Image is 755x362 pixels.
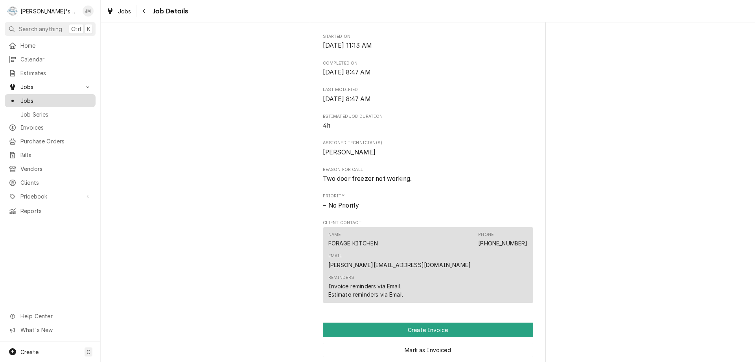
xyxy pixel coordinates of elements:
div: Completed On [323,60,533,77]
div: Phone [478,232,527,247]
span: Invoices [20,123,92,132]
div: Email [328,253,471,269]
button: Search anythingCtrlK [5,22,96,36]
span: What's New [20,326,91,334]
div: Invoice reminders via Email [328,282,401,290]
a: Bills [5,149,96,162]
div: Email [328,253,342,259]
a: Go to Pricebook [5,190,96,203]
div: Name [328,232,341,238]
span: Search anything [19,25,62,33]
a: Go to What's New [5,323,96,336]
a: Purchase Orders [5,135,96,148]
span: Vendors [20,165,92,173]
span: K [87,25,90,33]
div: Jim McIntyre's Avatar [83,6,94,17]
span: Reason For Call [323,167,533,173]
span: Calendar [20,55,92,63]
span: Help Center [20,312,91,320]
span: Assigned Technician(s) [323,148,533,157]
span: Jobs [20,97,92,105]
span: Reports [20,207,92,215]
span: 4h [323,122,330,129]
a: Clients [5,176,96,189]
a: Invoices [5,121,96,134]
a: Calendar [5,53,96,66]
span: Priority [323,193,533,199]
a: Jobs [103,5,134,18]
span: Priority [323,201,533,210]
span: Create [20,349,39,355]
div: Button Group Row [323,337,533,357]
div: Reason For Call [323,167,533,184]
div: R [7,6,18,17]
a: Job Series [5,108,96,121]
div: Phone [478,232,494,238]
a: Jobs [5,94,96,107]
a: Reports [5,204,96,217]
span: Started On [323,41,533,50]
span: Job Series [20,110,92,119]
span: Started On [323,33,533,40]
div: JM [83,6,94,17]
div: Client Contact List [323,227,533,306]
span: Bills [20,151,92,159]
a: Vendors [5,162,96,175]
span: [DATE] 11:13 AM [323,42,372,49]
span: Home [20,41,92,50]
div: Reminders [328,275,403,299]
div: Priority [323,193,533,210]
span: Completed On [323,68,533,77]
div: Last Modified [323,87,533,104]
span: Client Contact [323,220,533,226]
div: Rudy's Commercial Refrigeration's Avatar [7,6,18,17]
a: [PERSON_NAME][EMAIL_ADDRESS][DOMAIN_NAME] [328,262,471,268]
div: Reminders [328,275,354,281]
div: FORAGE KITCHEN [328,239,378,247]
a: Estimates [5,67,96,80]
div: Contact [323,227,533,303]
button: Create Invoice [323,323,533,337]
span: Estimated Job Duration [323,121,533,130]
span: [PERSON_NAME] [323,149,376,156]
span: Clients [20,178,92,187]
a: Go to Help Center [5,310,96,323]
span: Last Modified [323,95,533,104]
div: [PERSON_NAME]'s Commercial Refrigeration [20,7,78,15]
span: Reason For Call [323,174,533,184]
span: Last Modified [323,87,533,93]
span: Completed On [323,60,533,67]
div: Assigned Technician(s) [323,140,533,157]
span: Ctrl [71,25,81,33]
div: Started On [323,33,533,50]
span: Jobs [118,7,131,15]
div: Button Group Row [323,323,533,337]
span: Two door freezer not working. [323,175,412,182]
span: Estimated Job Duration [323,113,533,120]
span: Jobs [20,83,80,91]
div: Estimated Job Duration [323,113,533,130]
a: Home [5,39,96,52]
a: [PHONE_NUMBER] [478,240,527,247]
button: Navigate back [138,5,151,17]
span: [DATE] 11:00 AM [323,15,373,23]
span: Pricebook [20,192,80,200]
a: Go to Jobs [5,80,96,93]
button: Mark as Invoiced [323,343,533,357]
span: [DATE] 8:47 AM [323,95,371,103]
div: No Priority [323,201,533,210]
span: Purchase Orders [20,137,92,145]
div: Client Contact [323,220,533,306]
span: C [87,348,90,356]
div: Estimate reminders via Email [328,290,403,299]
span: [DATE] 8:47 AM [323,69,371,76]
span: Assigned Technician(s) [323,140,533,146]
span: Job Details [151,6,188,17]
span: Estimates [20,69,92,77]
div: Name [328,232,378,247]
